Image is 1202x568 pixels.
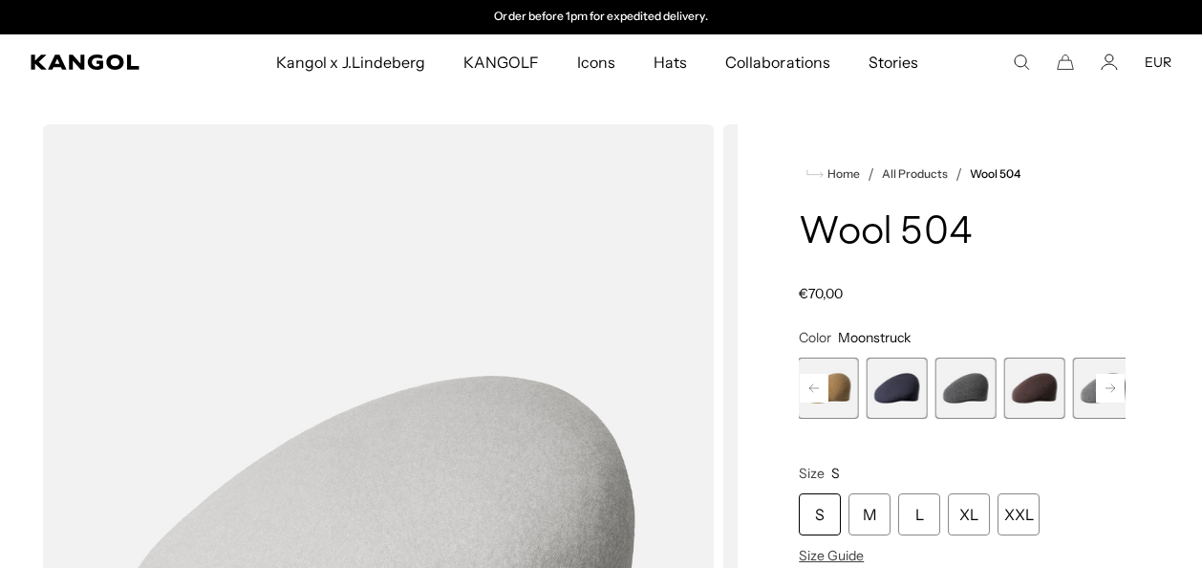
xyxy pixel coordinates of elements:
[935,358,997,419] div: 13 of 21
[1145,54,1171,71] button: EUR
[257,34,444,90] a: Kangol x J.Lindeberg
[444,34,558,90] a: KANGOLF
[404,10,798,25] slideshow-component: Announcement bar
[1057,54,1074,71] button: Cart
[838,329,911,346] span: Moonstruck
[706,34,848,90] a: Collaborations
[634,34,706,90] a: Hats
[860,163,874,186] li: /
[799,329,831,346] span: Color
[799,547,864,564] span: Size Guide
[824,167,860,181] span: Home
[948,493,990,535] div: XL
[1004,358,1065,419] label: Espresso
[869,34,918,90] span: Stories
[849,34,937,90] a: Stories
[998,493,1040,535] div: XXL
[1073,358,1134,419] div: 15 of 21
[1101,54,1118,71] a: Account
[898,493,940,535] div: L
[558,34,634,90] a: Icons
[806,165,860,183] a: Home
[798,358,859,419] div: 11 of 21
[799,465,825,482] span: Size
[1004,358,1065,419] div: 14 of 21
[799,163,1126,186] nav: breadcrumbs
[799,212,1126,254] h1: Wool 504
[494,10,707,25] p: Order before 1pm for expedited delivery.
[577,34,615,90] span: Icons
[799,493,841,535] div: S
[949,163,963,186] li: /
[276,34,425,90] span: Kangol x J.Lindeberg
[935,358,997,419] label: Dark Flannel
[799,285,843,302] span: €70,00
[404,10,798,25] div: Announcement
[831,465,840,482] span: S
[882,167,948,181] a: All Products
[798,358,859,419] label: Camel
[867,358,928,419] div: 12 of 21
[1013,54,1030,71] summary: Search here
[463,34,539,90] span: KANGOLF
[654,34,687,90] span: Hats
[31,55,182,70] a: Kangol
[1073,358,1134,419] label: Flannel
[725,34,829,90] span: Collaborations
[404,10,798,25] div: 2 of 2
[971,167,1021,181] a: Wool 504
[867,358,928,419] label: Dark Blue
[848,493,891,535] div: M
